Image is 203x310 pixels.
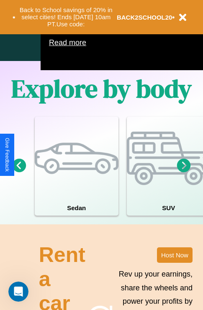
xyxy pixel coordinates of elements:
div: Give Feedback [4,138,10,172]
h1: Explore by body [11,71,192,106]
h4: Sedan [35,200,118,216]
button: Host Now [157,247,193,263]
b: BACK2SCHOOL20 [117,14,172,21]
iframe: Intercom live chat [8,282,28,302]
button: Back to School savings of 20% in select cities! Ends [DATE] 10am PT.Use code: [15,4,117,30]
